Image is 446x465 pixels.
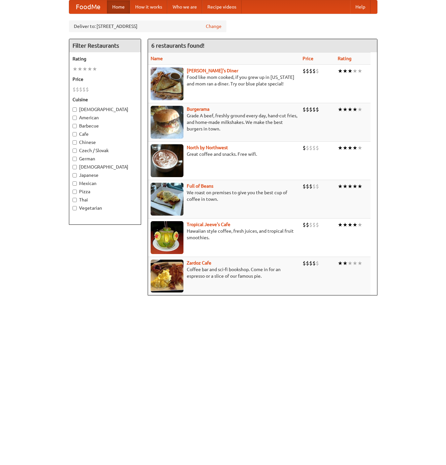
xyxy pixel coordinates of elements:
[73,206,77,210] input: Vegetarian
[312,106,316,113] li: $
[73,157,77,161] input: German
[306,260,309,267] li: $
[151,144,183,177] img: north.jpg
[77,65,82,73] li: ★
[352,67,357,75] li: ★
[303,67,306,75] li: $
[343,221,348,228] li: ★
[73,116,77,120] input: American
[73,76,138,82] h5: Price
[316,183,319,190] li: $
[73,198,77,202] input: Thai
[151,112,297,132] p: Grade A beef, freshly ground every day, hand-cut fries, and home-made milkshakes. We make the bes...
[86,86,89,93] li: $
[69,39,141,52] h4: Filter Restaurants
[73,164,138,170] label: [DEMOGRAPHIC_DATA]
[73,155,138,162] label: German
[316,106,319,113] li: $
[82,65,87,73] li: ★
[348,67,352,75] li: ★
[357,67,362,75] li: ★
[73,106,138,113] label: [DEMOGRAPHIC_DATA]
[73,56,138,62] h5: Rating
[76,86,79,93] li: $
[343,144,348,151] li: ★
[312,260,316,267] li: $
[73,205,138,211] label: Vegetarian
[338,56,351,61] a: Rating
[352,260,357,267] li: ★
[73,96,138,103] h5: Cuisine
[73,107,77,112] input: [DEMOGRAPHIC_DATA]
[151,42,204,49] ng-pluralize: 6 restaurants found!
[316,221,319,228] li: $
[167,0,202,13] a: Who we are
[187,68,238,73] b: [PERSON_NAME]'s Diner
[73,124,77,128] input: Barbecue
[187,222,230,227] a: Tropical Jeeve's Cafe
[73,132,77,136] input: Cafe
[338,221,343,228] li: ★
[151,228,297,241] p: Hawaiian style coffee, fresh juices, and tropical fruit smoothies.
[73,86,76,93] li: $
[343,106,348,113] li: ★
[73,173,77,177] input: Japanese
[73,197,138,203] label: Thai
[316,260,319,267] li: $
[338,67,343,75] li: ★
[73,180,138,187] label: Mexican
[107,0,130,13] a: Home
[303,144,306,151] li: $
[73,149,77,153] input: Czech / Slovak
[187,145,228,150] b: North by Northwest
[187,183,213,189] a: Full of Beans
[303,56,313,61] a: Price
[309,183,312,190] li: $
[73,181,77,186] input: Mexican
[352,106,357,113] li: ★
[73,65,77,73] li: ★
[316,67,319,75] li: $
[309,221,312,228] li: $
[73,131,138,137] label: Cafe
[348,260,352,267] li: ★
[312,221,316,228] li: $
[303,106,306,113] li: $
[151,189,297,202] p: We roast on premises to give you the best cup of coffee in town.
[303,183,306,190] li: $
[306,106,309,113] li: $
[151,56,163,61] a: Name
[343,67,348,75] li: ★
[151,266,297,279] p: Coffee bar and sci-fi bookshop. Come in for an espresso or a slice of our famous pie.
[338,260,343,267] li: ★
[357,221,362,228] li: ★
[303,221,306,228] li: $
[73,114,138,121] label: American
[151,221,183,254] img: jeeves.jpg
[357,260,362,267] li: ★
[306,144,309,151] li: $
[206,23,222,30] a: Change
[316,144,319,151] li: $
[187,260,211,266] a: Zardoz Cafe
[312,183,316,190] li: $
[312,144,316,151] li: $
[92,65,97,73] li: ★
[82,86,86,93] li: $
[357,144,362,151] li: ★
[350,0,371,13] a: Help
[348,144,352,151] li: ★
[73,147,138,154] label: Czech / Slovak
[87,65,92,73] li: ★
[69,0,107,13] a: FoodMe
[348,221,352,228] li: ★
[151,260,183,292] img: zardoz.jpg
[303,260,306,267] li: $
[343,183,348,190] li: ★
[187,106,209,112] a: Burgerama
[306,67,309,75] li: $
[338,144,343,151] li: ★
